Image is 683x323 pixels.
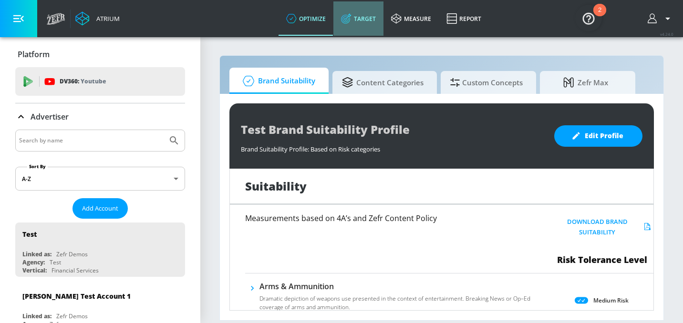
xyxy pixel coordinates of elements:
p: Platform [18,49,50,60]
div: A-Z [15,167,185,191]
div: Arms & AmmunitionDramatic depiction of weapons use presented in the context of entertainment. Bre... [259,281,537,317]
span: Edit Profile [573,130,623,142]
h6: Measurements based on 4A’s and Zefr Content Policy [245,214,517,222]
button: Open Resource Center, 2 new notifications [575,5,602,31]
div: Linked as: [22,312,52,320]
span: v 4.24.0 [660,31,673,37]
p: Youtube [81,76,106,86]
span: Content Categories [342,71,424,94]
div: TestLinked as:Zefr DemosAgency:TestVertical:Financial Services [15,222,185,277]
label: Sort By [27,163,48,170]
a: Target [333,1,383,36]
div: Agency: [22,258,45,266]
div: Financial Services [52,266,99,274]
span: Zefr Max [549,71,622,94]
span: Risk Tolerance Level [557,254,647,265]
div: Atrium [93,14,120,23]
a: optimize [279,1,333,36]
div: Vertical: [22,266,47,274]
a: measure [383,1,439,36]
span: Custom Concepts [450,71,523,94]
div: Platform [15,41,185,68]
div: Linked as: [22,250,52,258]
a: Atrium [75,11,120,26]
h6: Arms & Ammunition [259,281,537,292]
p: Dramatic depiction of weapons use presented in the context of entertainment. Breaking News or Op–... [259,294,537,312]
div: 2 [598,10,601,22]
p: Medium Risk [593,295,629,305]
span: Add Account [82,203,118,214]
div: [PERSON_NAME] Test Account 1 [22,292,131,301]
input: Search by name [19,134,164,147]
div: Test [22,230,37,239]
p: DV360: [60,76,106,87]
div: Advertiser [15,103,185,130]
a: Report [439,1,489,36]
span: Brand Suitability [239,70,315,92]
div: Test [50,258,61,266]
div: DV360: Youtube [15,67,185,96]
div: Brand Suitability Profile: Based on Risk categories [241,140,545,153]
button: Add Account [72,198,128,219]
div: Zefr Demos [56,312,88,320]
h1: Suitability [245,178,307,194]
button: Edit Profile [554,125,642,147]
div: Zefr Demos [56,250,88,258]
button: Download Brand Suitability [551,214,653,240]
p: Advertiser [31,111,69,122]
